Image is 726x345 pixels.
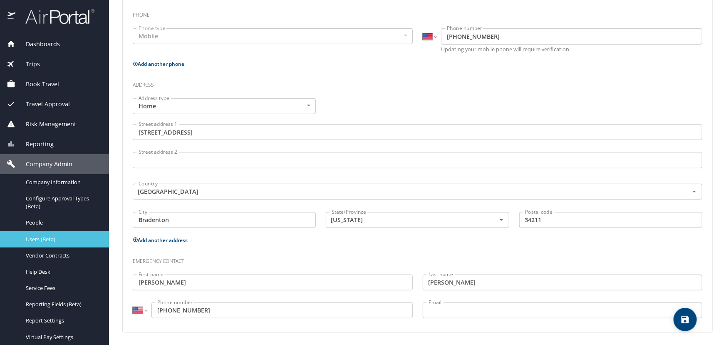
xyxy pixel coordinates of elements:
[26,317,99,325] span: Report Settings
[26,235,99,243] span: Users (Beta)
[674,308,697,331] button: save
[441,47,703,52] p: Updating your mobile phone will require verification
[133,28,413,44] div: Mobile
[26,333,99,341] span: Virtual Pay Settings
[26,178,99,186] span: Company Information
[15,100,70,109] span: Travel Approval
[15,60,40,69] span: Trips
[26,195,99,210] span: Configure Approval Types (Beta)
[133,237,188,244] button: Add another address
[15,40,60,49] span: Dashboards
[26,284,99,292] span: Service Fees
[133,6,702,20] h3: Phone
[496,215,506,225] button: Open
[133,98,316,114] div: Home
[26,252,99,260] span: Vendor Contracts
[133,252,702,266] h3: Emergency contact
[15,120,76,129] span: Risk Management
[16,8,94,25] img: airportal-logo.png
[26,268,99,276] span: Help Desk
[133,76,702,90] h3: Address
[7,8,16,25] img: icon-airportal.png
[133,60,184,67] button: Add another phone
[26,219,99,227] span: People
[15,160,72,169] span: Company Admin
[26,300,99,308] span: Reporting Fields (Beta)
[15,140,54,149] span: Reporting
[15,80,59,89] span: Book Travel
[689,187,699,197] button: Open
